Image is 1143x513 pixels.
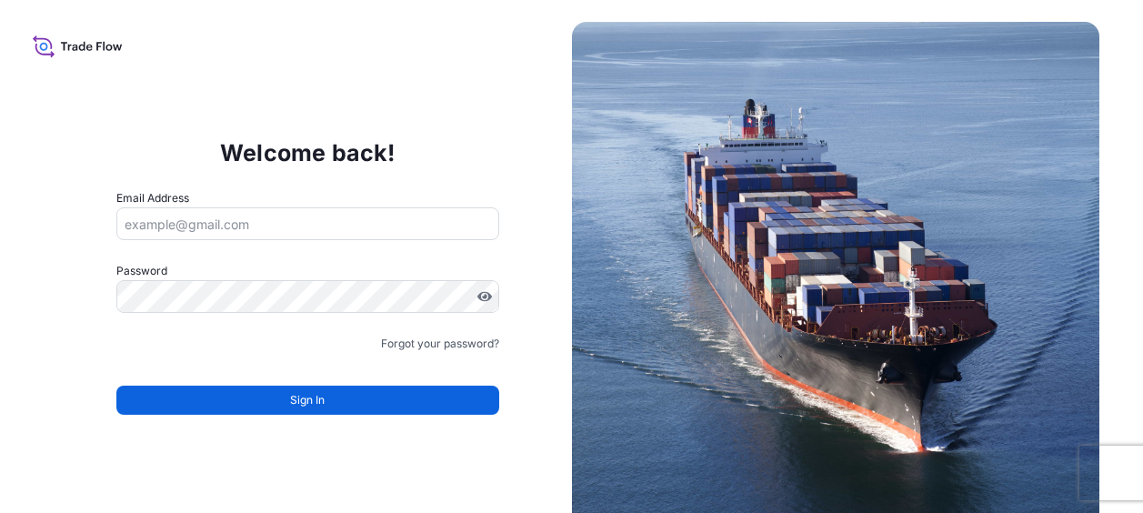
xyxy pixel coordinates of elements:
button: Show password [477,289,492,304]
label: Email Address [116,189,189,207]
label: Password [116,262,499,280]
a: Forgot your password? [381,335,499,353]
span: Sign In [290,391,325,409]
input: example@gmail.com [116,207,499,240]
button: Sign In [116,386,499,415]
p: Welcome back! [220,138,396,167]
